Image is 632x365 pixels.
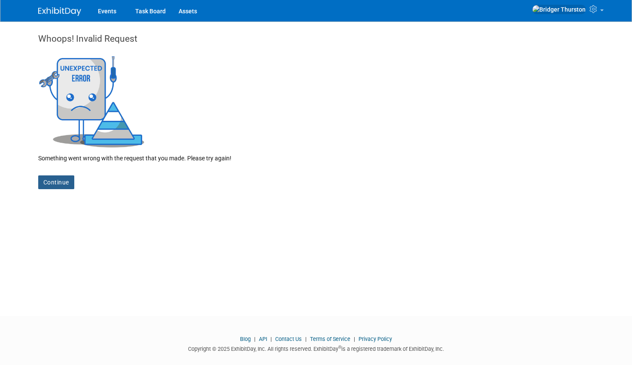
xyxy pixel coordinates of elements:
div: Whoops! Invalid Request [38,32,594,54]
img: ExhibitDay [38,7,81,16]
span: | [303,336,309,342]
a: Terms of Service [310,336,350,342]
sup: ® [338,345,341,350]
a: API [259,336,267,342]
img: Bridger Thurston [532,5,586,14]
img: Invalid Request [38,54,146,147]
a: Contact Us [275,336,302,342]
a: Continue [38,175,74,189]
div: Something went wrong with the request that you made. Please try again! [38,147,594,163]
span: | [352,336,357,342]
span: | [268,336,274,342]
a: Privacy Policy [359,336,392,342]
a: Blog [240,336,251,342]
span: | [252,336,258,342]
